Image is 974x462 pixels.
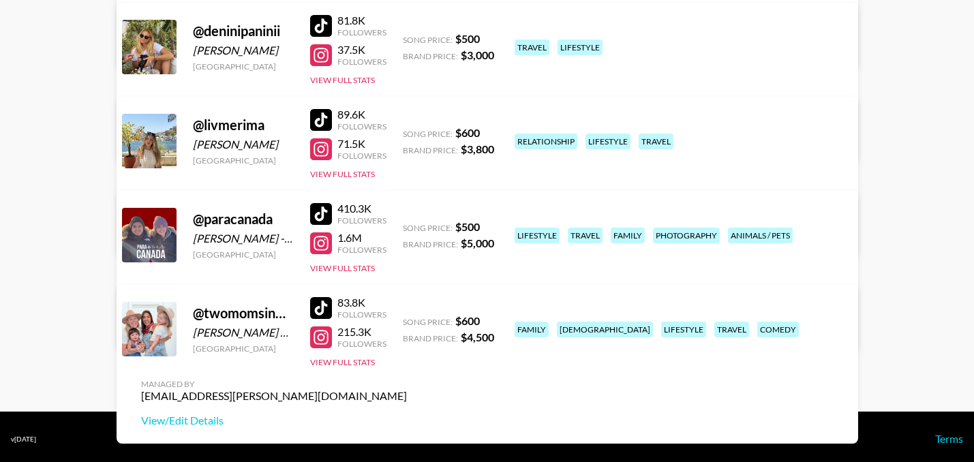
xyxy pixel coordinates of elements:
button: View Full Stats [310,75,375,85]
div: [PERSON_NAME] - [PERSON_NAME] [193,232,294,245]
span: Song Price: [403,317,453,327]
div: relationship [515,134,577,149]
div: lifestyle [558,40,603,55]
div: travel [515,40,549,55]
div: Followers [337,27,386,37]
div: [GEOGRAPHIC_DATA] [193,343,294,354]
div: @ paracanada [193,211,294,228]
span: Song Price: [403,223,453,233]
div: [DEMOGRAPHIC_DATA] [557,322,653,337]
div: [GEOGRAPHIC_DATA] [193,155,294,166]
div: @ twomomsinmotion [193,305,294,322]
strong: $ 4,500 [461,330,494,343]
strong: $ 500 [455,220,480,233]
div: 89.6K [337,108,386,121]
strong: $ 3,000 [461,48,494,61]
div: [GEOGRAPHIC_DATA] [193,249,294,260]
div: 83.8K [337,296,386,309]
div: lifestyle [585,134,630,149]
span: Song Price: [403,35,453,45]
div: Followers [337,121,386,132]
div: travel [714,322,749,337]
span: Brand Price: [403,333,458,343]
span: Brand Price: [403,239,458,249]
div: lifestyle [515,228,560,243]
div: Followers [337,151,386,161]
div: Followers [337,339,386,349]
div: Followers [337,215,386,226]
div: [PERSON_NAME] [193,44,294,57]
button: View Full Stats [310,263,375,273]
div: photography [653,228,720,243]
span: Song Price: [403,129,453,139]
div: travel [568,228,603,243]
div: 215.3K [337,325,386,339]
div: 37.5K [337,43,386,57]
div: [PERSON_NAME] & [PERSON_NAME] [193,326,294,339]
div: @ livmerima [193,117,294,134]
strong: $ 5,000 [461,236,494,249]
div: comedy [757,322,799,337]
span: Brand Price: [403,51,458,61]
div: travel [639,134,673,149]
div: 1.6M [337,231,386,245]
button: View Full Stats [310,357,375,367]
div: animals / pets [728,228,793,243]
div: Followers [337,245,386,255]
div: [EMAIL_ADDRESS][PERSON_NAME][DOMAIN_NAME] [141,389,407,403]
strong: $ 600 [455,126,480,139]
strong: $ 600 [455,314,480,327]
div: family [611,228,645,243]
strong: $ 3,800 [461,142,494,155]
button: View Full Stats [310,169,375,179]
div: 71.5K [337,137,386,151]
div: Managed By [141,379,407,389]
div: 410.3K [337,202,386,215]
div: [PERSON_NAME] [193,138,294,151]
div: 81.8K [337,14,386,27]
div: [GEOGRAPHIC_DATA] [193,61,294,72]
div: v [DATE] [11,435,36,444]
a: View/Edit Details [141,414,407,427]
strong: $ 500 [455,32,480,45]
div: family [515,322,549,337]
div: Followers [337,309,386,320]
div: Followers [337,57,386,67]
div: lifestyle [661,322,706,337]
span: Brand Price: [403,145,458,155]
div: @ deninipaninii [193,22,294,40]
a: Terms [935,432,963,445]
